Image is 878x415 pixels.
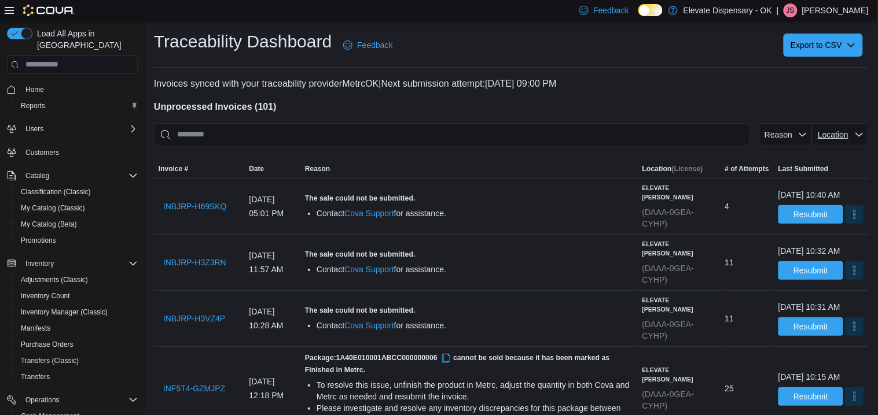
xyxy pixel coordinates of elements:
button: Catalog [2,168,142,184]
span: Inventory Manager (Classic) [16,305,138,319]
button: More [846,261,864,280]
button: Promotions [12,232,142,249]
span: Location (License) [642,164,703,173]
div: Jacob Spyres [784,3,798,17]
a: My Catalog (Classic) [16,201,90,215]
h5: The sale could not be submitted. [305,306,633,315]
h6: Elevate [PERSON_NAME] [642,239,716,258]
button: Resubmit [778,317,843,336]
button: Resubmit [778,205,843,224]
button: Export to CSV [784,34,863,57]
span: INF5T4-GZMJPZ [163,383,225,394]
span: Purchase Orders [16,338,138,351]
a: Classification (Classic) [16,185,95,199]
span: Promotions [16,234,138,247]
span: Transfers (Classic) [21,356,79,365]
span: JS [787,3,795,17]
h5: Package: cannot be sold because it has been marked as Finished in Metrc. [305,351,633,375]
a: Cova Support [344,209,394,218]
button: Classification (Classic) [12,184,142,200]
span: Inventory [25,259,54,268]
span: Feedback [593,5,629,16]
span: INBJRP-H3VZ4P [163,313,225,324]
button: Customers [2,144,142,161]
span: # of Attempts [725,164,769,173]
p: | [777,3,779,17]
h6: Elevate [PERSON_NAME] [642,365,716,384]
p: Elevate Dispensary - OK [684,3,772,17]
button: More [846,205,864,224]
span: (DAAA-0GEA-CYHP) [642,208,694,228]
div: [DATE] 05:01 PM [244,188,300,225]
span: Dark Mode [638,16,639,17]
span: Adjustments (Classic) [21,275,88,284]
span: Feedback [357,39,392,51]
span: Next submission attempt: [381,79,486,88]
div: [DATE] 11:57 AM [244,244,300,281]
button: Purchase Orders [12,336,142,353]
div: Contact for assistance. [317,264,633,275]
button: INBJRP-H3VZ4P [159,307,230,330]
button: Operations [21,393,64,407]
span: Customers [25,148,59,157]
a: Customers [21,146,64,160]
button: Resubmit [778,387,843,406]
button: Reports [12,98,142,114]
a: Transfers [16,370,54,384]
a: Reports [16,99,50,113]
button: Manifests [12,320,142,336]
span: Inventory Manager (Classic) [21,307,108,317]
span: Users [25,124,43,134]
button: Inventory Count [12,288,142,304]
div: Contact for assistance. [317,208,633,219]
h1: Traceability Dashboard [154,30,332,53]
span: Customers [21,145,138,160]
div: [DATE] 12:18 PM [244,370,300,407]
button: Location [812,123,869,146]
div: Contact for assistance. [317,320,633,331]
span: Load All Apps in [GEOGRAPHIC_DATA] [32,28,138,51]
span: Home [25,85,44,94]
span: Transfers (Classic) [16,354,138,368]
div: [DATE] 10:28 AM [244,300,300,337]
span: My Catalog (Classic) [16,201,138,215]
div: [DATE] 10:31 AM [778,301,840,313]
span: (License) [672,165,703,173]
span: 11 [725,312,734,325]
span: Operations [21,393,138,407]
span: Classification (Classic) [21,187,91,197]
div: [DATE] 10:15 AM [778,371,840,383]
button: Transfers [12,369,142,385]
input: This is a search bar. After typing your query, hit enter to filter the results lower in the page. [154,123,750,146]
span: Reason [765,130,792,139]
a: Cova Support [344,321,394,330]
span: 11 [725,255,734,269]
span: 25 [725,381,734,395]
button: INF5T4-GZMJPZ [159,377,230,400]
span: Last Submitted [778,164,829,173]
button: Resubmit [778,261,843,280]
span: Purchase Orders [21,340,74,349]
a: My Catalog (Beta) [16,217,82,231]
span: Date [249,164,264,173]
input: Dark Mode [638,4,663,16]
h5: The sale could not be submitted. [305,250,633,259]
span: Invoice # [159,164,188,173]
span: Inventory Count [16,289,138,303]
span: Manifests [16,321,138,335]
span: My Catalog (Classic) [21,203,85,213]
span: Reason [305,164,330,173]
span: Export to CSV [791,34,856,57]
button: Reason [759,123,812,146]
button: INBJRP-H3Z3RN [159,251,231,274]
span: Reports [16,99,138,113]
button: Date [244,160,300,178]
button: Users [21,122,48,136]
span: My Catalog (Beta) [21,220,77,229]
a: Adjustments (Classic) [16,273,93,287]
span: INBJRP-H69SKQ [163,201,227,212]
button: Adjustments (Classic) [12,272,142,288]
span: Transfers [16,370,138,384]
div: [DATE] 10:40 AM [778,189,840,201]
a: Transfers (Classic) [16,354,83,368]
